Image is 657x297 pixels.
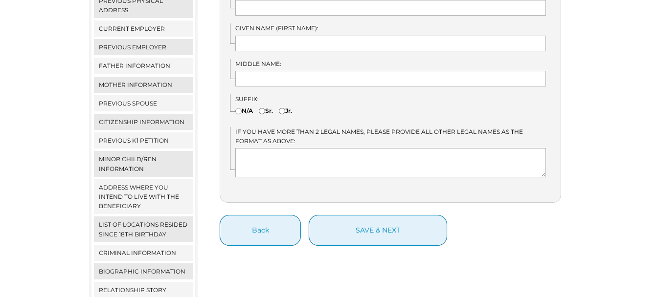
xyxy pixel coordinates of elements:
[235,108,242,114] input: N/A
[279,108,285,114] input: Jr.
[94,114,193,130] a: Citizenship Information
[235,106,253,115] label: N/A
[259,108,265,114] input: Sr.
[94,151,193,176] a: Minor Child/ren Information
[94,95,193,111] a: Previous Spouse
[279,106,292,115] label: Jr.
[94,216,193,242] a: List of locations resided since 18th birthday
[235,128,523,145] span: IF you have more than 2 legal names, please provide all other legal names as the format as above:
[94,132,193,148] a: Previous K1 Petition
[94,39,193,55] a: Previous Employer
[94,21,193,37] a: Current Employer
[309,215,447,246] button: save & next
[94,179,193,214] a: Address where you intend to live with the beneficiary
[235,95,259,103] span: Suffix:
[235,60,281,67] span: Middle Name:
[94,58,193,74] a: Father Information
[220,215,301,246] button: Back
[94,263,193,279] a: Biographic Information
[259,106,273,115] label: Sr.
[94,245,193,261] a: Criminal Information
[235,24,318,32] span: Given Name (First Name):
[94,77,193,93] a: Mother Information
